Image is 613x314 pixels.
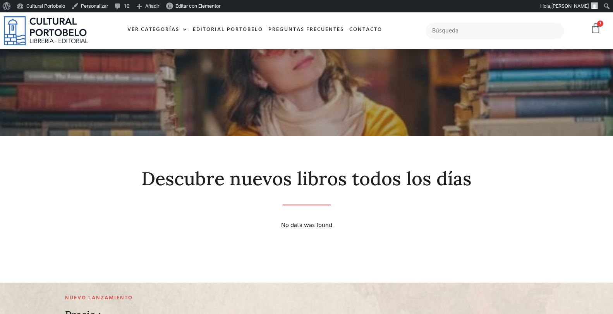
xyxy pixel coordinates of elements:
a: Contacto [347,22,385,38]
h2: Nuevo lanzamiento [65,295,387,302]
span: Editar con Elementor [175,3,220,9]
a: 1 [590,23,601,34]
input: Búsqueda [426,23,564,39]
a: Ver Categorías [125,22,190,38]
a: Editorial Portobelo [190,22,266,38]
h2: Descubre nuevos libros todos los días [67,169,547,189]
span: [PERSON_NAME] [551,3,589,9]
div: No data was found [67,221,547,230]
a: Preguntas frecuentes [266,22,347,38]
span: 1 [597,20,603,27]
